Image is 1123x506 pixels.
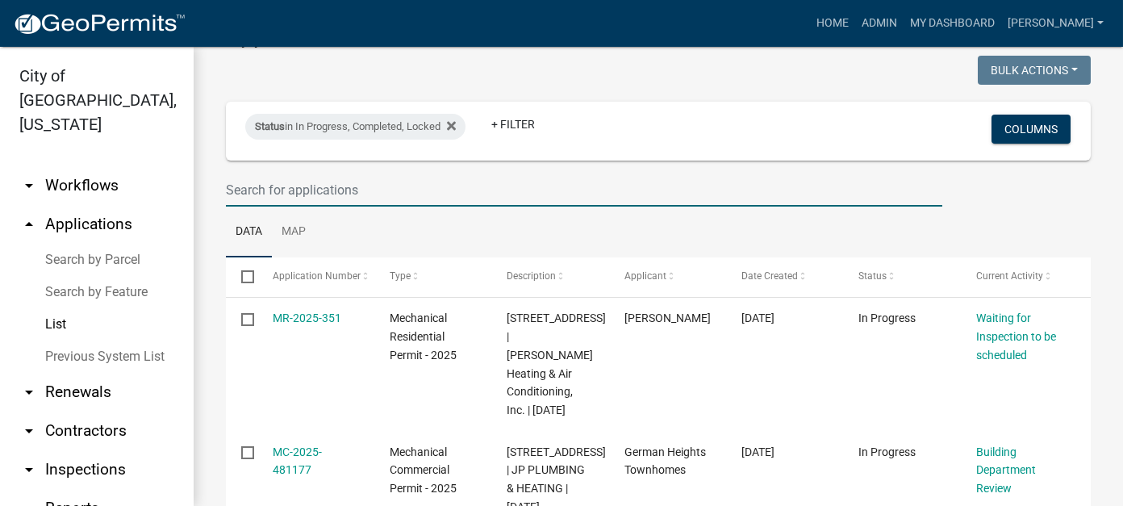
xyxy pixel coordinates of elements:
datatable-header-cell: Application Number [257,257,374,296]
span: Description [507,270,556,282]
datatable-header-cell: Applicant [609,257,726,296]
a: [PERSON_NAME] [1001,8,1110,39]
a: My Dashboard [904,8,1001,39]
a: MR-2025-351 [273,312,341,324]
span: In Progress [858,312,916,324]
datatable-header-cell: Type [374,257,491,296]
span: German Heights Townhomes [624,445,706,477]
span: Mechanical Commercial Permit - 2025 [390,445,457,496]
span: Application Number [273,270,361,282]
a: Home [810,8,855,39]
span: Type [390,270,411,282]
span: 09/19/2025 [741,312,774,324]
span: Status [858,270,887,282]
i: arrow_drop_down [19,383,39,402]
datatable-header-cell: Select [226,257,257,296]
button: Bulk Actions [978,56,1091,85]
span: Current Activity [976,270,1043,282]
a: + Filter [478,110,548,139]
span: Status [255,120,285,132]
span: Date Created [741,270,798,282]
span: In Progress [858,445,916,458]
i: arrow_drop_down [19,460,39,479]
a: Building Department Review [976,445,1036,496]
i: arrow_drop_up [19,215,39,234]
a: Waiting for Inspection to be scheduled [976,312,1056,362]
span: Mechanical Residential Permit - 2025 [390,312,457,362]
a: Data [226,207,272,258]
span: 09/19/2025 [741,445,774,458]
a: MC-2025-481177 [273,445,322,477]
i: arrow_drop_down [19,176,39,195]
a: Admin [855,8,904,39]
datatable-header-cell: Status [843,257,960,296]
datatable-header-cell: Current Activity [961,257,1078,296]
input: Search for applications [226,174,942,207]
datatable-header-cell: Date Created [726,257,843,296]
span: 1201 GERMAN ST N | Ahrens Heating & Air Conditioning, Inc. | 09/24/2025 [507,312,606,416]
span: Nate Brekke [624,312,711,324]
a: Map [272,207,315,258]
div: in In Progress, Completed, Locked [245,114,465,140]
i: arrow_drop_down [19,421,39,441]
span: Applicant [624,270,666,282]
button: Columns [991,115,1071,144]
datatable-header-cell: Description [491,257,608,296]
